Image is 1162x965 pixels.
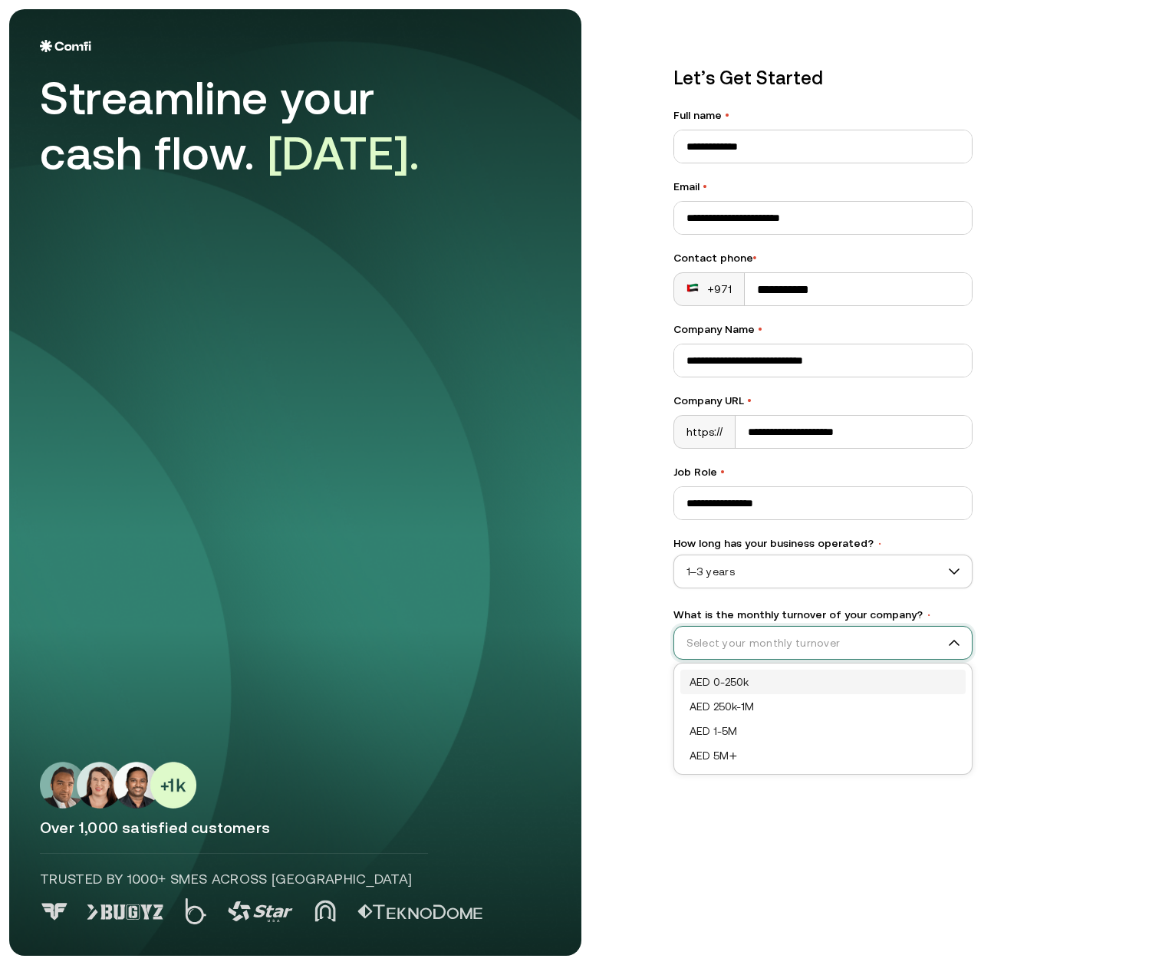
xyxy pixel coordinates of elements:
label: Email [673,179,973,195]
span: 1–3 years [674,560,972,583]
label: Company URL [673,393,973,409]
p: Trusted by 1000+ SMEs across [GEOGRAPHIC_DATA] [40,869,428,889]
div: AED 250k-1M [680,694,966,719]
div: Contact phone [673,250,973,266]
div: https:// [674,416,736,448]
label: Full name [673,107,973,124]
label: How long has your business operated? [673,535,973,552]
span: • [725,109,729,121]
span: • [720,466,725,478]
div: AED 0-250k [690,674,956,690]
span: • [703,180,707,193]
span: • [877,538,883,549]
p: Let’s Get Started [673,64,973,92]
img: Logo 3 [228,901,293,922]
div: AED 5M+ [690,747,956,764]
label: Job Role [673,464,973,480]
img: Logo 2 [185,898,206,924]
span: • [747,394,752,407]
span: • [753,252,757,264]
label: What is the monthly turnover of your company? [673,607,973,623]
div: AED 0-250k [680,670,966,694]
div: AED 1-5M [680,719,966,743]
img: Logo [40,40,91,52]
span: • [758,323,762,335]
img: Logo 4 [314,900,336,922]
span: • [926,610,932,621]
div: Streamline your cash flow. [40,71,469,181]
p: Over 1,000 satisfied customers [40,818,551,838]
div: +971 [686,282,732,297]
label: Company Name [673,321,973,338]
div: AED 250k-1M [690,698,956,715]
div: AED 1-5M [690,723,956,739]
img: Logo 5 [357,904,482,920]
span: [DATE]. [268,127,420,179]
div: AED 5M+ [680,743,966,768]
img: Logo 0 [40,903,69,921]
img: Logo 1 [87,904,163,920]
